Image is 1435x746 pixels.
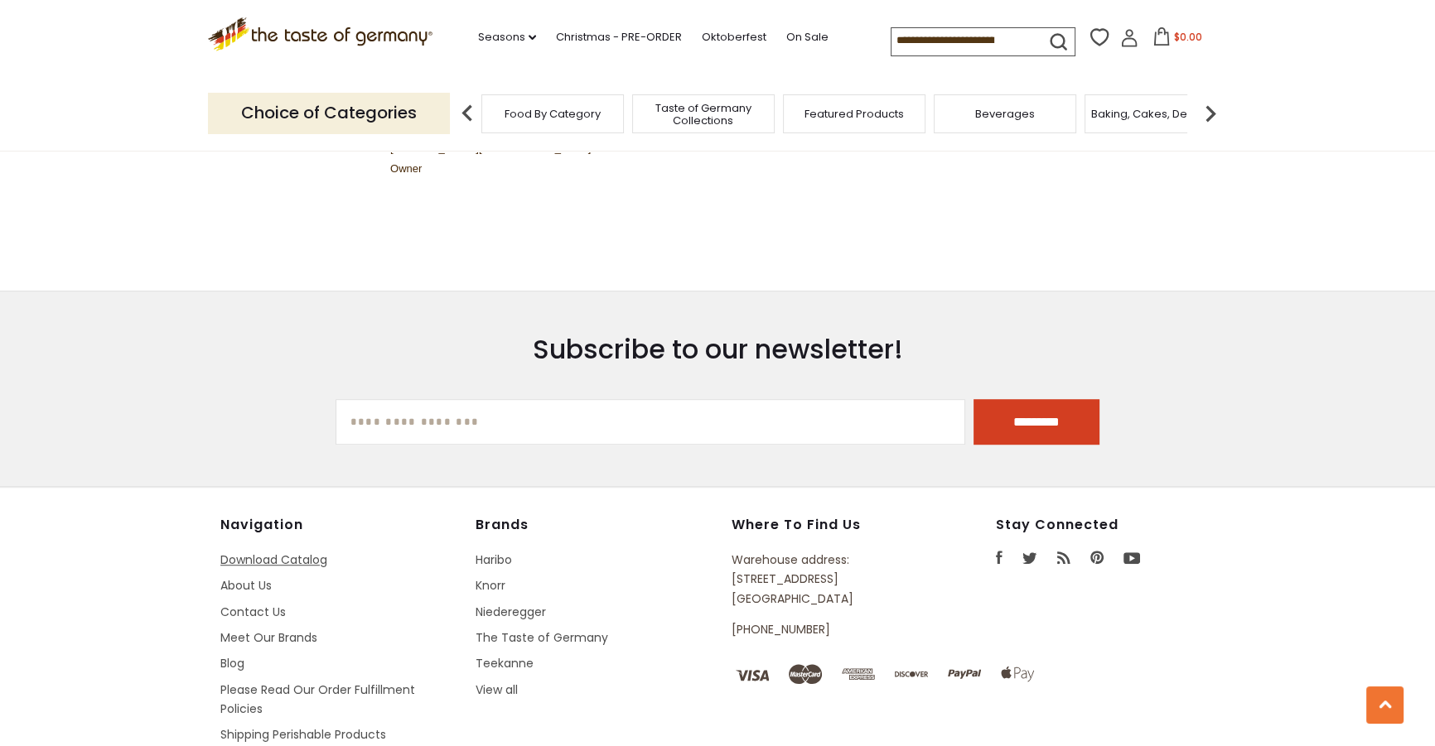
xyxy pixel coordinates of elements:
[476,517,714,533] h4: Brands
[208,93,450,133] p: Choice of Categories
[478,28,536,46] a: Seasons
[476,577,505,594] a: Knorr
[451,97,484,130] img: previous arrow
[220,604,286,620] a: Contact Us
[336,333,1100,366] h3: Subscribe to our newsletter!
[476,604,546,620] a: Niederegger
[476,655,534,671] a: Teekanne
[220,517,459,533] h4: Navigation
[1091,108,1220,120] a: Baking, Cakes, Desserts
[1174,30,1202,44] span: $0.00
[732,517,920,533] h4: Where to find us
[390,162,422,175] span: Owner
[220,681,415,717] a: Please Read Our Order Fulfillment Policies
[220,577,272,594] a: About Us
[220,551,327,568] a: Download Catalog
[505,108,601,120] a: Food By Category
[220,629,317,646] a: Meet Our Brands
[732,551,920,609] p: Warehouse address: [STREET_ADDRESS] [GEOGRAPHIC_DATA]
[1194,97,1227,130] img: next arrow
[786,28,829,46] a: On Sale
[476,681,518,698] a: View all
[975,108,1035,120] a: Beverages
[220,655,244,671] a: Blog
[1142,27,1212,52] button: $0.00
[702,28,766,46] a: Oktoberfest
[732,620,920,639] p: [PHONE_NUMBER]
[476,551,512,568] a: Haribo
[996,517,1215,533] h4: Stay Connected
[220,726,386,743] a: Shipping Perishable Products
[476,629,608,646] a: The Taste of Germany
[390,142,591,154] span: [PERSON_NAME][GEOGRAPHIC_DATA]
[556,28,682,46] a: Christmas - PRE-ORDER
[637,102,770,127] a: Taste of Germany Collections
[804,108,904,120] a: Featured Products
